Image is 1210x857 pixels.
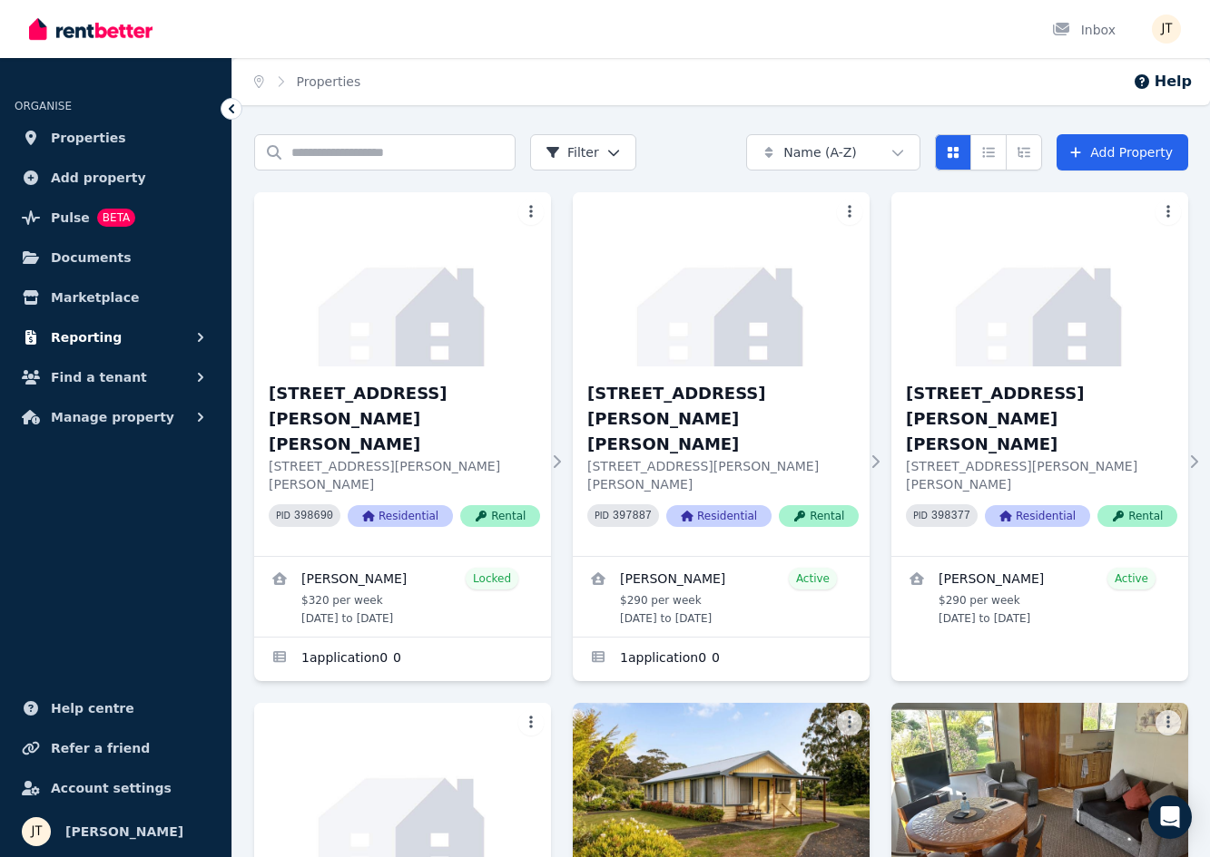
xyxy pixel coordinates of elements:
[51,737,150,759] span: Refer a friend
[1006,134,1042,170] button: Expanded list view
[970,134,1007,170] button: Compact list view
[573,192,870,556] a: 2/21 Andrew St, Strahan[STREET_ADDRESS][PERSON_NAME][PERSON_NAME][STREET_ADDRESS][PERSON_NAME][PE...
[1148,795,1192,839] div: Open Intercom Messenger
[573,557,870,637] a: View details for Alexandre Flaschner
[15,100,72,112] span: ORGANISE
[779,505,859,527] span: Rental
[22,817,51,846] img: Jamie Taylor
[891,192,1188,366] img: 3/21 Andrew St, Strahan
[460,505,540,527] span: Rental
[51,207,90,229] span: Pulse
[15,319,217,355] button: Reporting
[587,457,859,493] p: [STREET_ADDRESS][PERSON_NAME][PERSON_NAME]
[15,770,217,806] a: Account settings
[29,15,152,43] img: RentBetter
[269,457,540,493] p: [STREET_ADDRESS][PERSON_NAME][PERSON_NAME]
[1156,200,1181,225] button: More options
[15,690,217,726] a: Help centre
[254,192,551,556] a: 1/21 Andrew St, Strahan[STREET_ADDRESS][PERSON_NAME][PERSON_NAME][STREET_ADDRESS][PERSON_NAME][PE...
[1052,21,1116,39] div: Inbox
[276,511,290,521] small: PID
[15,239,217,276] a: Documents
[51,777,172,799] span: Account settings
[985,505,1090,527] span: Residential
[348,505,453,527] span: Residential
[97,209,135,227] span: BETA
[891,557,1188,637] a: View details for Kineta Tatnell
[595,511,609,521] small: PID
[51,247,132,268] span: Documents
[254,638,551,681] a: Applications for 1/21 Andrew St, Strahan
[906,381,1177,457] h3: [STREET_ADDRESS][PERSON_NAME][PERSON_NAME]
[935,134,971,170] button: Card view
[269,381,540,457] h3: [STREET_ADDRESS][PERSON_NAME][PERSON_NAME]
[518,200,544,225] button: More options
[15,730,217,766] a: Refer a friend
[573,638,870,681] a: Applications for 2/21 Andrew St, Strahan
[931,510,970,522] code: 398377
[51,406,174,428] span: Manage property
[15,359,217,395] button: Find a tenant
[65,821,183,842] span: [PERSON_NAME]
[518,710,544,735] button: More options
[1133,71,1192,93] button: Help
[746,134,920,170] button: Name (A-Z)
[1156,710,1181,735] button: More options
[51,127,126,149] span: Properties
[906,457,1177,493] p: [STREET_ADDRESS][PERSON_NAME][PERSON_NAME]
[51,287,139,308] span: Marketplace
[546,143,599,161] span: Filter
[294,510,333,522] code: 398690
[587,381,859,457] h3: [STREET_ADDRESS][PERSON_NAME][PERSON_NAME]
[15,160,217,196] a: Add property
[51,326,122,348] span: Reporting
[1152,15,1181,44] img: Jamie Taylor
[51,366,147,388] span: Find a tenant
[913,511,928,521] small: PID
[1057,134,1188,170] a: Add Property
[1097,505,1177,527] span: Rental
[935,134,1042,170] div: View options
[573,192,870,366] img: 2/21 Andrew St, Strahan
[297,74,361,89] a: Properties
[837,710,862,735] button: More options
[530,134,636,170] button: Filter
[15,120,217,156] a: Properties
[891,192,1188,556] a: 3/21 Andrew St, Strahan[STREET_ADDRESS][PERSON_NAME][PERSON_NAME][STREET_ADDRESS][PERSON_NAME][PE...
[15,279,217,316] a: Marketplace
[232,58,382,105] nav: Breadcrumb
[254,192,551,366] img: 1/21 Andrew St, Strahan
[254,557,551,637] a: View details for Mathieu Venezia
[837,200,862,225] button: More options
[15,200,217,236] a: PulseBETA
[613,510,652,522] code: 397887
[15,399,217,435] button: Manage property
[51,167,146,189] span: Add property
[666,505,772,527] span: Residential
[51,697,134,719] span: Help centre
[783,143,857,161] span: Name (A-Z)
